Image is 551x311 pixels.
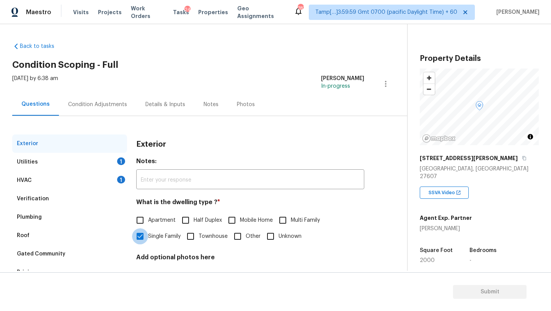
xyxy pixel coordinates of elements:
[184,6,191,13] div: 24
[237,5,285,20] span: Geo Assignments
[424,83,435,95] button: Zoom out
[17,177,32,184] div: HVAC
[117,176,125,183] div: 1
[17,140,38,147] div: Exterior
[17,195,49,203] div: Verification
[420,69,539,145] canvas: Map
[420,248,453,253] h5: Square Foot
[476,101,483,113] div: Map marker
[21,100,50,108] div: Questions
[136,198,364,209] h4: What is the dwelling type ?
[420,187,469,199] div: SSVA Video
[12,43,86,50] a: Back to tasks
[148,216,176,224] span: Apartment
[420,214,472,222] h5: Agent Exp. Partner
[321,75,364,82] div: [PERSON_NAME]
[198,8,228,16] span: Properties
[298,5,303,12] div: 787
[420,154,518,162] h5: [STREET_ADDRESS][PERSON_NAME]
[429,189,458,196] span: SSVA Video
[420,55,539,62] h3: Property Details
[17,250,65,258] div: Gated Community
[131,5,164,20] span: Work Orders
[136,171,364,189] input: Enter your response
[136,254,364,264] h4: Add optional photos here
[469,248,497,253] h5: Bedrooms
[279,232,302,241] span: Unknown
[424,72,435,83] button: Zoom in
[204,101,218,108] div: Notes
[321,83,350,89] span: In-progress
[237,101,255,108] div: Photos
[424,84,435,95] span: Zoom out
[17,213,42,221] div: Plumbing
[17,268,36,276] div: Pricing
[148,232,181,241] span: Single Family
[194,216,222,224] span: Half Duplex
[12,61,407,69] h2: Condition Scoping - Full
[420,165,539,180] div: [GEOGRAPHIC_DATA], [GEOGRAPHIC_DATA] 27607
[493,8,540,16] span: [PERSON_NAME]
[526,132,535,141] button: Toggle attribution
[456,190,461,195] img: Open In New Icon
[246,232,261,241] span: Other
[528,133,533,141] span: Toggle attribution
[422,134,456,143] a: Mapbox homepage
[17,158,38,166] div: Utilities
[136,141,166,148] h3: Exterior
[145,101,185,108] div: Details & Inputs
[199,232,228,241] span: Townhouse
[315,8,457,16] span: Tamp[…]3:59:59 Gmt 0700 (pacific Daylight Time) + 60
[291,216,320,224] span: Multi Family
[98,8,122,16] span: Projects
[117,157,125,165] div: 1
[521,155,528,162] button: Copy Address
[12,75,58,93] div: [DATE] by 6:38 am
[240,216,273,224] span: Mobile Home
[173,10,189,15] span: Tasks
[17,232,29,239] div: Roof
[73,8,89,16] span: Visits
[68,101,127,108] div: Condition Adjustments
[420,225,472,232] div: [PERSON_NAME]
[136,157,364,168] h4: Notes:
[469,258,471,263] span: -
[420,258,435,263] span: 2000
[26,8,51,16] span: Maestro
